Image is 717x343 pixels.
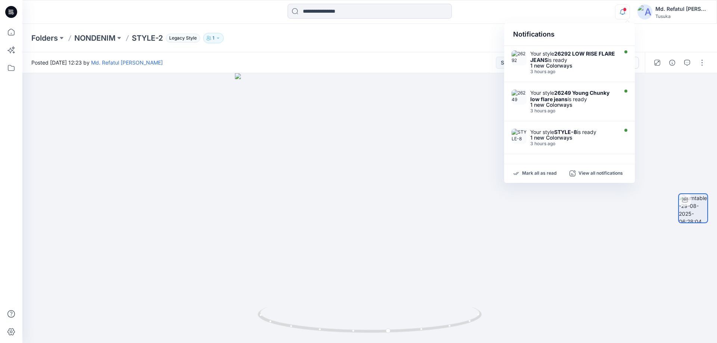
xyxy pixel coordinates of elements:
span: Posted [DATE] 12:23 by [31,59,163,66]
p: 1 [212,34,214,42]
div: 1 new Colorways [530,135,616,140]
p: STYLE-2 [132,33,163,43]
img: turntable-29-08-2025-06:28:04 [679,194,707,222]
div: 1 new Colorways [530,63,616,68]
div: Friday, August 29, 2025 15:02 [530,69,616,74]
img: 26292 LOW RISE FLARE JEANS [512,50,527,65]
a: NONDENIM [74,33,115,43]
a: Md. Refatul [PERSON_NAME] [91,59,163,66]
div: Tusuka [655,13,708,19]
div: Your style is ready [530,90,616,102]
p: Mark all as read [522,170,556,177]
span: Legacy Style [166,34,200,43]
button: Details [666,57,678,69]
strong: STYLE-8 [554,129,577,135]
div: Your style is ready [530,129,616,135]
button: Legacy Style [163,33,200,43]
a: Folders [31,33,58,43]
strong: 26249 Young Chunky low flare jeans [530,90,609,102]
div: Your style is ready [530,50,616,63]
div: Friday, August 29, 2025 14:55 [530,108,616,113]
button: 1 [203,33,224,43]
div: 1 new Colorways [530,102,616,107]
img: avatar [637,4,652,19]
div: Notifications [504,23,635,46]
img: 26249 Young Chunky low flare jeans [512,90,527,105]
div: Md. Refatul [PERSON_NAME] [655,4,708,13]
div: Friday, August 29, 2025 14:46 [530,141,616,146]
img: STYLE-8 [512,129,527,144]
p: View all notifications [578,170,623,177]
strong: 26292 LOW RISE FLARE JEANS [530,50,615,63]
